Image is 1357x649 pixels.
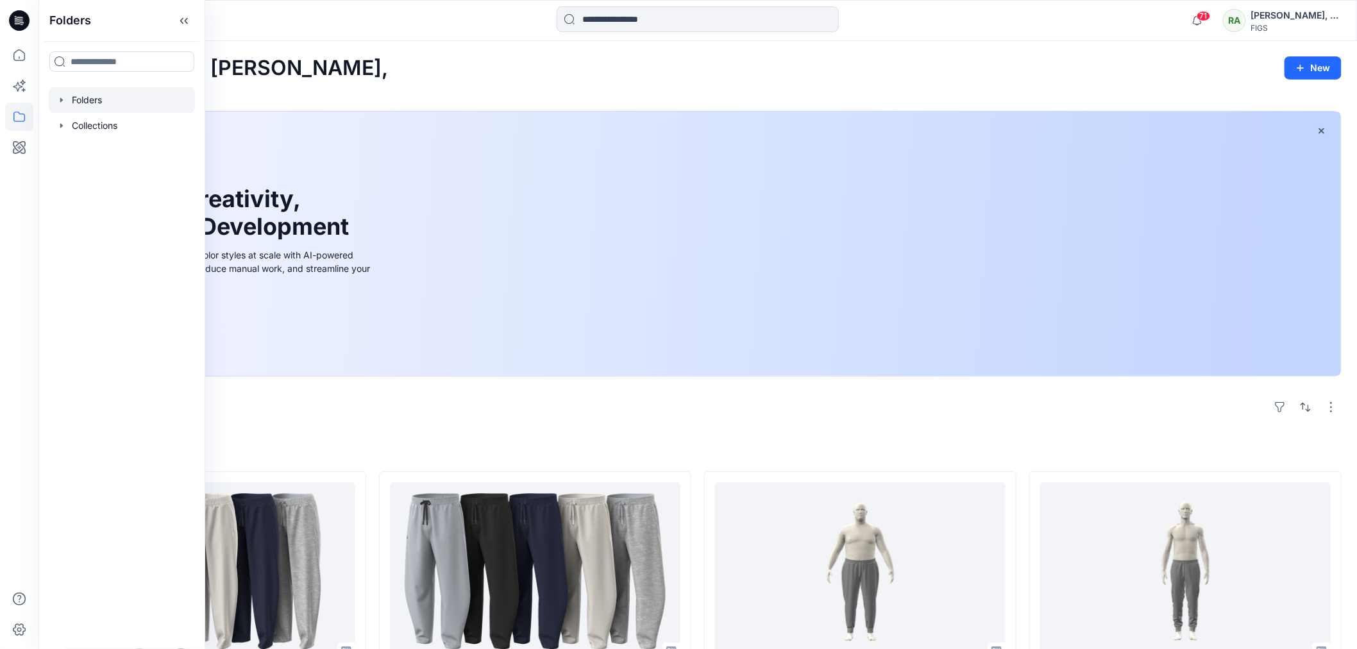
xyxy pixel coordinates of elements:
h4: Styles [54,443,1342,459]
span: 71 [1197,11,1211,21]
div: [PERSON_NAME], [PERSON_NAME] [1251,8,1341,23]
button: New [1285,56,1342,80]
div: FIGS [1251,23,1341,33]
div: Explore ideas faster and recolor styles at scale with AI-powered tools that boost creativity, red... [85,248,374,289]
a: Discover more [85,304,374,330]
h2: Welcome back, [PERSON_NAME], [54,56,388,80]
div: RA [1223,9,1246,32]
h1: Unleash Creativity, Speed Up Development [85,185,355,240]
